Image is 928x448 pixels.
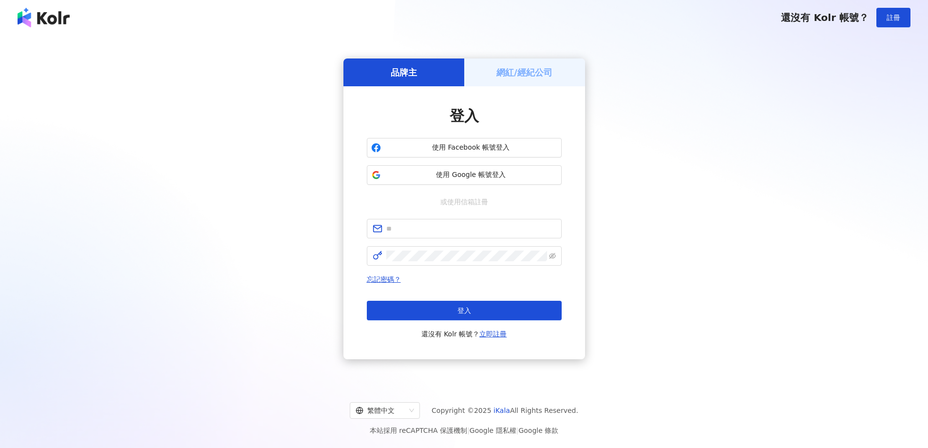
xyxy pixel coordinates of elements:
[18,8,70,27] img: logo
[781,12,869,23] span: 還沒有 Kolr 帳號？
[356,403,405,418] div: 繁體中文
[876,8,910,27] button: 註冊
[887,14,900,21] span: 註冊
[518,427,558,434] a: Google 條款
[367,138,562,157] button: 使用 Facebook 帳號登入
[421,328,507,340] span: 還沒有 Kolr 帳號？
[385,170,557,180] span: 使用 Google 帳號登入
[367,165,562,185] button: 使用 Google 帳號登入
[367,275,401,283] a: 忘記密碼？
[434,196,495,207] span: 或使用信箱註冊
[370,425,558,436] span: 本站採用 reCAPTCHA 保護機制
[450,107,479,124] span: 登入
[457,307,471,314] span: 登入
[470,427,516,434] a: Google 隱私權
[432,405,578,416] span: Copyright © 2025 All Rights Reserved.
[467,427,470,434] span: |
[493,407,510,414] a: iKala
[367,301,562,320] button: 登入
[385,143,557,153] span: 使用 Facebook 帳號登入
[496,66,552,78] h5: 網紅/經紀公司
[479,330,507,338] a: 立即註冊
[549,253,556,259] span: eye-invisible
[391,66,417,78] h5: 品牌主
[516,427,519,434] span: |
